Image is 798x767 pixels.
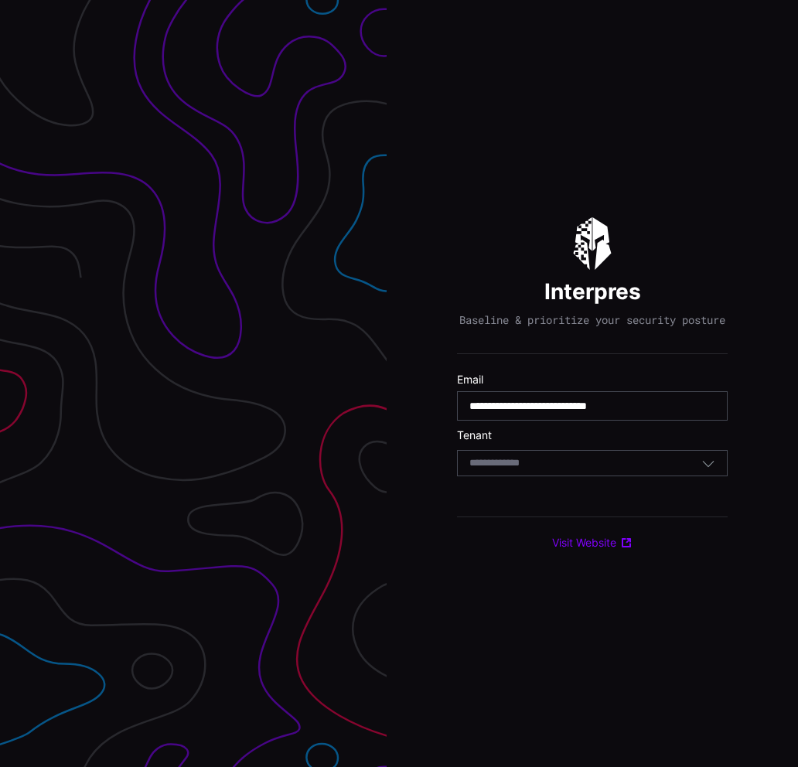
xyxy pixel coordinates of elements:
label: Email [457,373,728,387]
h1: Interpres [544,278,641,305]
a: Visit Website [552,536,633,550]
p: Baseline & prioritize your security posture [459,313,725,327]
label: Tenant [457,428,728,442]
button: Toggle options menu [701,456,715,470]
